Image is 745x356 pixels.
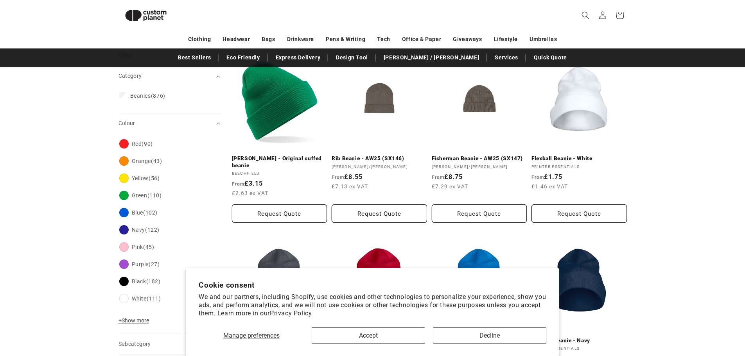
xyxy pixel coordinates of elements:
[531,204,627,223] button: Request Quote
[223,32,250,46] a: Headwear
[118,317,149,324] span: Show more
[262,32,275,46] a: Bags
[453,32,482,46] a: Giveaways
[223,332,280,339] span: Manage preferences
[332,155,427,162] a: Rib Beanie - AW25 (SX146)
[530,51,571,64] a: Quick Quote
[287,32,314,46] a: Drinkware
[432,204,527,223] button: Request Quote
[199,281,546,290] h2: Cookie consent
[130,92,165,99] span: (876)
[332,204,427,223] button: Request Quote
[188,32,211,46] a: Clothing
[531,337,627,344] a: Flexball Beanie - Navy
[530,32,557,46] a: Umbrellas
[312,327,425,343] button: Accept
[118,120,135,126] span: Colour
[199,327,304,343] button: Manage preferences
[174,51,215,64] a: Best Sellers
[118,317,122,324] span: +
[118,341,151,347] span: Subcategory
[223,51,264,64] a: Eco Friendly
[531,155,627,162] a: Flexball Beanie - White
[232,204,327,223] : Request Quote
[232,155,327,169] a: [PERSON_NAME] - Original cuffed beanie
[118,3,173,28] img: Custom Planet
[118,73,142,79] span: Category
[118,113,220,133] summary: Colour (0 selected)
[494,32,518,46] a: Lifestyle
[380,51,483,64] a: [PERSON_NAME] / [PERSON_NAME]
[272,51,325,64] a: Express Delivery
[326,32,365,46] a: Pens & Writing
[432,155,527,162] a: Fisherman Beanie - AW25 (SX147)
[118,317,151,328] button: Show more
[130,93,151,99] span: Beanies
[577,7,594,24] summary: Search
[491,51,522,64] a: Services
[614,272,745,356] iframe: Chat Widget
[118,334,220,354] summary: Subcategory (0 selected)
[270,309,312,317] a: Privacy Policy
[332,51,372,64] a: Design Tool
[199,293,546,317] p: We and our partners, including Shopify, use cookies and other technologies to personalize your ex...
[377,32,390,46] a: Tech
[118,66,220,86] summary: Category (0 selected)
[433,327,546,343] button: Decline
[402,32,441,46] a: Office & Paper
